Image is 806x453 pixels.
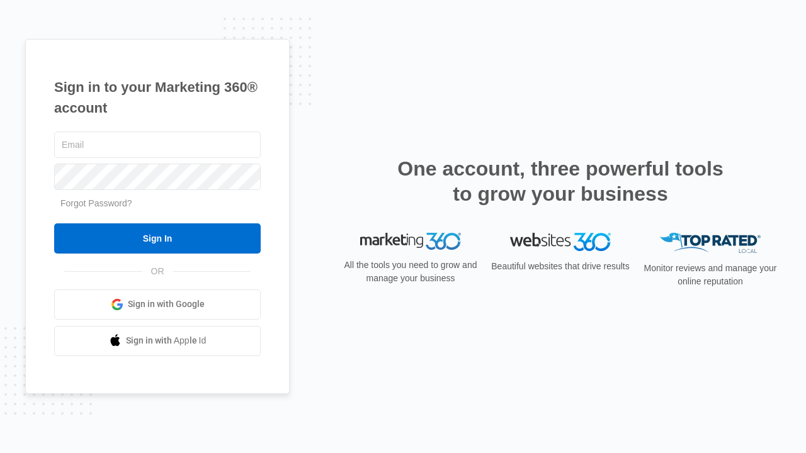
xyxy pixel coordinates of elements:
[128,298,205,311] span: Sign in with Google
[54,289,261,320] a: Sign in with Google
[54,77,261,118] h1: Sign in to your Marketing 360® account
[54,223,261,254] input: Sign In
[394,156,727,206] h2: One account, three powerful tools to grow your business
[660,233,761,254] img: Top Rated Local
[340,259,481,285] p: All the tools you need to grow and manage your business
[360,233,461,250] img: Marketing 360
[54,326,261,356] a: Sign in with Apple Id
[640,262,781,288] p: Monitor reviews and manage your online reputation
[60,198,132,208] a: Forgot Password?
[54,131,261,158] input: Email
[490,260,631,273] p: Beautiful websites that drive results
[142,265,173,278] span: OR
[510,233,611,251] img: Websites 360
[126,334,207,347] span: Sign in with Apple Id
